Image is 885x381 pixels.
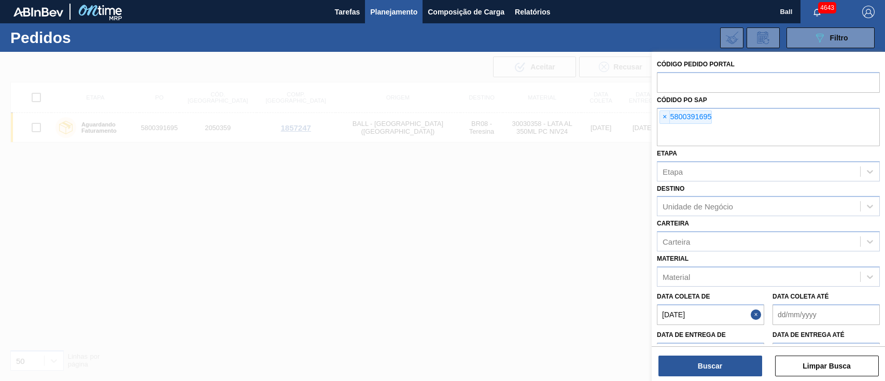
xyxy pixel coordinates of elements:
button: Close [751,304,764,325]
button: Filtro [786,27,875,48]
label: Data de Entrega até [772,331,845,338]
h1: Pedidos [10,32,162,44]
button: Notificações [800,5,834,19]
label: Data coleta até [772,293,828,300]
div: Carteira [663,237,690,246]
label: Carteira [657,220,689,227]
span: × [660,111,670,123]
label: Material [657,255,689,262]
div: Importar Negociações dos Pedidos [720,27,743,48]
div: Material [663,272,690,281]
div: Solicitação de Revisão de Pedidos [747,27,780,48]
span: Filtro [830,34,848,42]
span: Relatórios [515,6,550,18]
label: Códido PO SAP [657,96,707,104]
input: dd/mm/yyyy [772,304,880,325]
div: Etapa [663,167,683,176]
label: Data coleta de [657,293,710,300]
span: 4643 [818,2,836,13]
input: dd/mm/yyyy [657,343,764,363]
div: 5800391695 [659,110,712,124]
span: Tarefas [334,6,360,18]
label: Código Pedido Portal [657,61,735,68]
label: Data de Entrega de [657,331,726,338]
img: Logout [862,6,875,18]
input: dd/mm/yyyy [772,343,880,363]
span: Planejamento [370,6,417,18]
label: Etapa [657,150,677,157]
span: Composição de Carga [428,6,504,18]
div: Unidade de Negócio [663,202,733,211]
img: TNhmsLtSVTkK8tSr43FrP2fwEKptu5GPRR3wAAAABJRU5ErkJggg== [13,7,63,17]
label: Destino [657,185,684,192]
input: dd/mm/yyyy [657,304,764,325]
